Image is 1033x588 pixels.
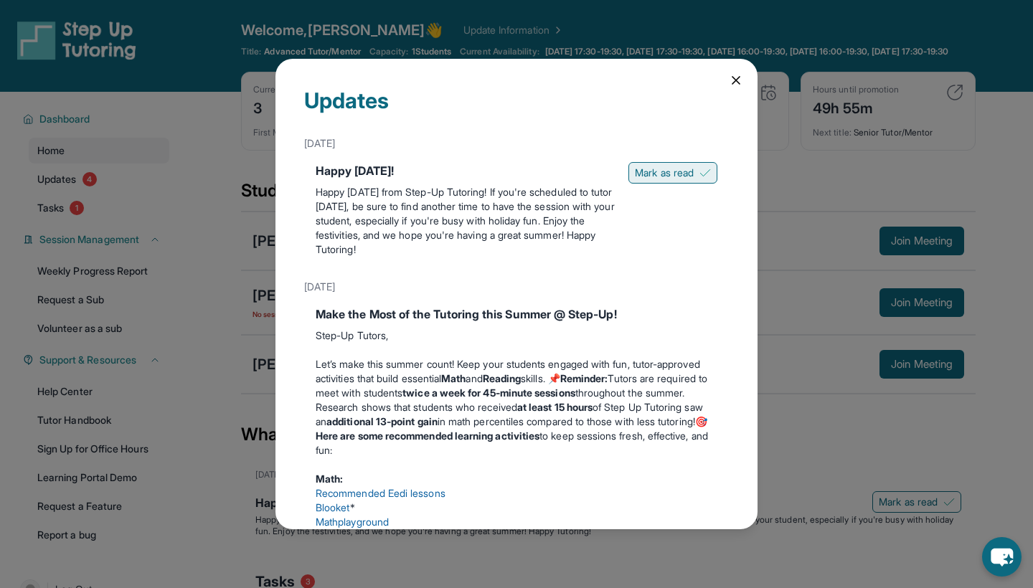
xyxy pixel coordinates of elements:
[483,372,522,384] strong: Reading
[316,185,617,257] p: Happy [DATE] from Step-Up Tutoring! If you're scheduled to tutor [DATE], be sure to find another ...
[316,501,350,513] a: Blooket
[517,401,593,413] strong: at least 15 hours
[316,473,343,485] strong: Math:
[402,387,575,399] strong: twice a week for 45-minute sessions
[635,166,694,180] span: Mark as read
[628,162,717,184] button: Mark as read
[316,516,389,528] a: Mathplayground
[316,487,445,499] a: Recommended Eedi lessons
[304,131,729,156] div: [DATE]
[316,162,617,179] div: Happy [DATE]!
[441,372,466,384] strong: Math
[316,328,717,343] p: Step-Up Tutors,
[982,537,1022,577] button: chat-button
[316,357,717,400] p: Let’s make this summer count! Keep your students engaged with fun, tutor-approved activities that...
[316,305,717,323] div: Make the Most of the Tutoring this Summer @ Step-Up!
[316,400,717,457] p: Research shows that students who received of Step Up Tutoring saw an in math percentiles compared...
[316,430,539,442] strong: Here are some recommended learning activities
[699,167,711,179] img: Mark as read
[304,274,729,300] div: [DATE]
[326,415,438,427] strong: additional 13-point gain
[560,372,608,384] strong: Reminder:
[304,87,729,131] div: Updates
